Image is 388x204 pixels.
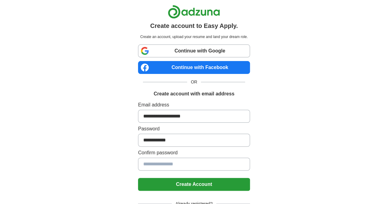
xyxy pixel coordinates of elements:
[138,61,250,74] a: Continue with Facebook
[150,21,238,30] h1: Create account to Easy Apply.
[138,101,250,109] label: Email address
[138,178,250,191] button: Create Account
[139,34,249,40] p: Create an account, upload your resume and land your dream role.
[154,90,234,98] h1: Create account with email address
[187,79,201,85] span: OR
[138,125,250,133] label: Password
[168,5,220,19] img: Adzuna logo
[138,149,250,156] label: Confirm password
[138,44,250,57] a: Continue with Google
